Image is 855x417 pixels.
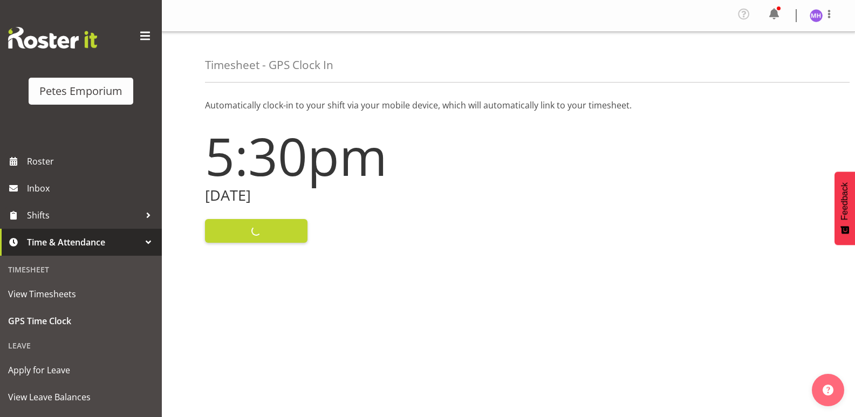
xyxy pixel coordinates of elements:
span: View Timesheets [8,286,154,302]
span: GPS Time Clock [8,313,154,329]
span: View Leave Balances [8,389,154,405]
h2: [DATE] [205,187,502,204]
a: View Leave Balances [3,384,159,411]
h4: Timesheet - GPS Clock In [205,59,333,71]
div: Timesheet [3,258,159,281]
img: help-xxl-2.png [823,385,833,395]
a: View Timesheets [3,281,159,307]
span: Time & Attendance [27,234,140,250]
span: Roster [27,153,156,169]
span: Apply for Leave [8,362,154,378]
div: Leave [3,334,159,357]
span: Inbox [27,180,156,196]
button: Feedback - Show survey [835,172,855,245]
span: Feedback [840,182,850,220]
span: Shifts [27,207,140,223]
p: Automatically clock-in to your shift via your mobile device, which will automatically link to you... [205,99,812,112]
a: GPS Time Clock [3,307,159,334]
h1: 5:30pm [205,127,502,185]
a: Apply for Leave [3,357,159,384]
img: Rosterit website logo [8,27,97,49]
img: mackenzie-halford4471.jpg [810,9,823,22]
div: Petes Emporium [39,83,122,99]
